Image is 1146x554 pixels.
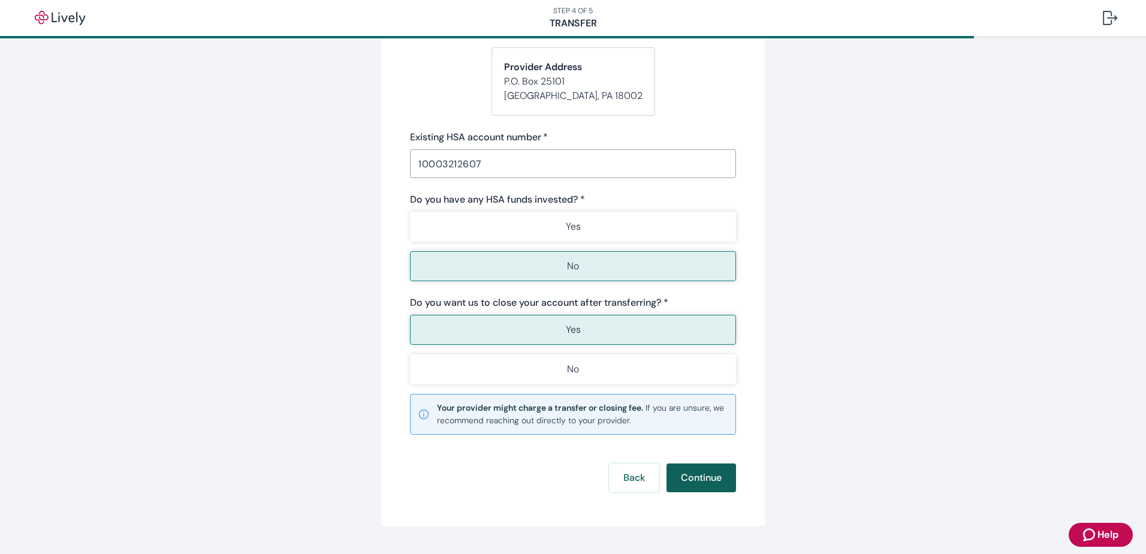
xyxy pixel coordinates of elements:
p: [GEOGRAPHIC_DATA] , PA 18002 [504,89,643,103]
svg: Zendesk support icon [1083,528,1097,542]
label: Do you want us to close your account after transferring? * [410,296,668,310]
button: No [410,251,736,281]
img: Lively [26,11,94,25]
p: No [567,259,579,273]
label: Existing HSA account number [410,130,548,144]
small: If you are unsure, we recommend reaching out directly to your provider. [437,402,728,427]
button: Continue [667,463,736,492]
strong: Provider Address [504,61,582,73]
p: Yes [566,219,581,234]
p: No [567,362,579,377]
p: P.O. Box 25101 [504,74,643,89]
button: Zendesk support iconHelp [1069,523,1133,547]
button: Yes [410,315,736,345]
label: Do you have any HSA funds invested? * [410,192,585,207]
button: Yes [410,212,736,242]
button: No [410,354,736,384]
p: Yes [566,323,581,337]
span: Help [1097,528,1118,542]
strong: Your provider might charge a transfer or closing fee. [437,402,643,413]
button: Log out [1093,4,1127,32]
button: Back [609,463,659,492]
